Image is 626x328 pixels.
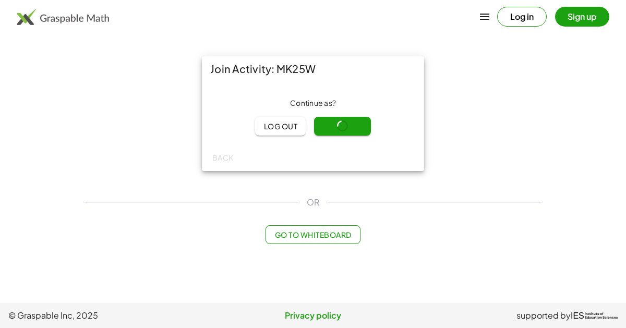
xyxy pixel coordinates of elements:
[516,309,571,322] span: supported by
[497,7,547,27] button: Log in
[571,311,584,321] span: IES
[263,122,297,131] span: Log out
[8,309,211,322] span: © Graspable Inc, 2025
[555,7,609,27] button: Sign up
[571,309,618,322] a: IESInstitute ofEducation Sciences
[202,56,424,81] div: Join Activity: MK25W
[266,225,360,244] button: Go to Whiteboard
[307,196,319,209] span: OR
[210,98,416,108] div: Continue as ?
[211,309,414,322] a: Privacy policy
[255,117,306,136] button: Log out
[585,312,618,320] span: Institute of Education Sciences
[274,230,351,239] span: Go to Whiteboard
